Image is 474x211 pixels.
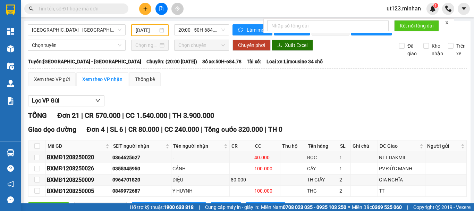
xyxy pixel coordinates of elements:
span: question-circle [7,165,14,172]
span: Đơn 4 [87,125,105,133]
span: copyright [435,205,440,210]
button: Kết nối tổng đài [394,20,439,31]
img: dashboard-icon [7,28,14,35]
span: Mã GD [48,142,104,150]
img: warehouse-icon [7,63,14,70]
div: 80.000 [231,176,252,184]
td: BXMĐ1208250020 [46,152,111,163]
div: BXMĐ1208250026 [47,164,110,173]
img: icon-new-feature [430,6,436,12]
div: 0364625627 [112,154,170,161]
div: BXMĐ1208250005 [47,187,110,195]
div: TT [379,187,424,195]
span: Xuất Excel [285,41,307,49]
div: PV ĐỨC MẠNH [379,165,424,172]
span: file-add [159,6,164,11]
span: Chọn tuyến [32,40,121,50]
div: Thống kê [135,75,155,83]
div: 1 [339,165,349,172]
span: SĐT người nhận [113,142,164,150]
div: BXMĐ1208250009 [47,176,110,184]
span: Miền Bắc [352,203,402,211]
div: 0964701820 [112,176,170,184]
button: aim [171,3,184,15]
td: 0964701820 [111,175,171,186]
button: Lọc VP Gửi [28,95,104,106]
div: 2 [339,187,349,195]
sup: 1 [433,3,438,8]
img: phone-icon [445,6,451,12]
span: Miền Nam [261,203,346,211]
div: 100.000 [254,187,279,195]
strong: 0708 023 035 - 0935 103 250 [283,204,346,210]
img: solution-icon [7,97,14,105]
td: BXMĐ1208250005 [46,186,111,197]
span: TỔNG [28,111,47,120]
div: TH GIÂY [307,176,337,184]
span: Loại xe: Limousine 34 chỗ [266,58,323,65]
span: ⚪️ [348,206,350,209]
span: Đã giao [405,42,420,57]
span: SL 6 [110,125,123,133]
span: | [125,125,127,133]
div: 2 [339,176,349,184]
span: Lọc VP Gửi [32,96,59,105]
span: | [199,203,200,211]
span: caret-down [461,6,467,12]
span: download [277,43,282,48]
span: 20:00 - 50H-684.78 [178,25,225,35]
span: Kho nhận [429,42,446,57]
img: logo-vxr [6,5,15,15]
input: 12/08/2025 [136,26,158,34]
td: . [171,152,230,163]
span: | [169,111,171,120]
span: Kết nối tổng đài [400,22,433,30]
div: Xem theo VP gửi [34,75,70,83]
td: BXMĐ1208250026 [46,163,111,174]
div: Xem theo VP nhận [82,75,122,83]
span: | [161,125,163,133]
div: DIỆU [172,176,228,184]
div: 1 [339,154,349,161]
span: | [407,203,408,211]
input: Chọn ngày [135,41,158,49]
button: downloadXuất Excel [272,40,313,51]
span: plus [143,6,148,11]
div: . [172,154,228,161]
span: close [445,20,449,25]
th: Ghi chú [351,140,378,152]
span: Chọn chuyến [178,40,225,50]
input: Tìm tên, số ĐT hoặc mã đơn [38,5,120,13]
span: | [122,111,124,120]
td: 0849972687 [111,186,171,197]
span: search [29,6,34,11]
img: warehouse-icon [7,149,14,156]
span: Chuyến: (20:00 [DATE]) [146,58,197,65]
td: DIỆU [171,175,230,186]
span: Tổng cước 320.000 [204,125,263,133]
button: plus [139,3,151,15]
b: Tuyến: [GEOGRAPHIC_DATA] - [GEOGRAPHIC_DATA] [28,59,141,64]
th: Tên hàng [306,140,338,152]
span: Làm mới [247,26,267,34]
img: warehouse-icon [7,80,14,87]
span: Hỗ trợ kỹ thuật: [130,203,194,211]
span: ĐC Giao [380,142,418,150]
div: CÂY [307,165,337,172]
button: file-add [155,3,168,15]
span: | [81,111,83,120]
span: Người gửi [427,142,459,150]
span: TH 0 [268,125,282,133]
th: SL [338,140,351,152]
input: Nhập số tổng đài [267,20,389,31]
span: Giao dọc đường [28,125,76,133]
span: | [265,125,266,133]
th: Thu hộ [280,140,306,152]
td: BXMĐ1208250009 [46,175,111,186]
span: down [95,98,101,103]
span: Cung cấp máy in - giấy in: [205,203,259,211]
strong: 1900 633 818 [164,204,194,210]
span: aim [175,6,180,11]
th: CR [230,140,253,152]
div: 0355345950 [112,165,170,172]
